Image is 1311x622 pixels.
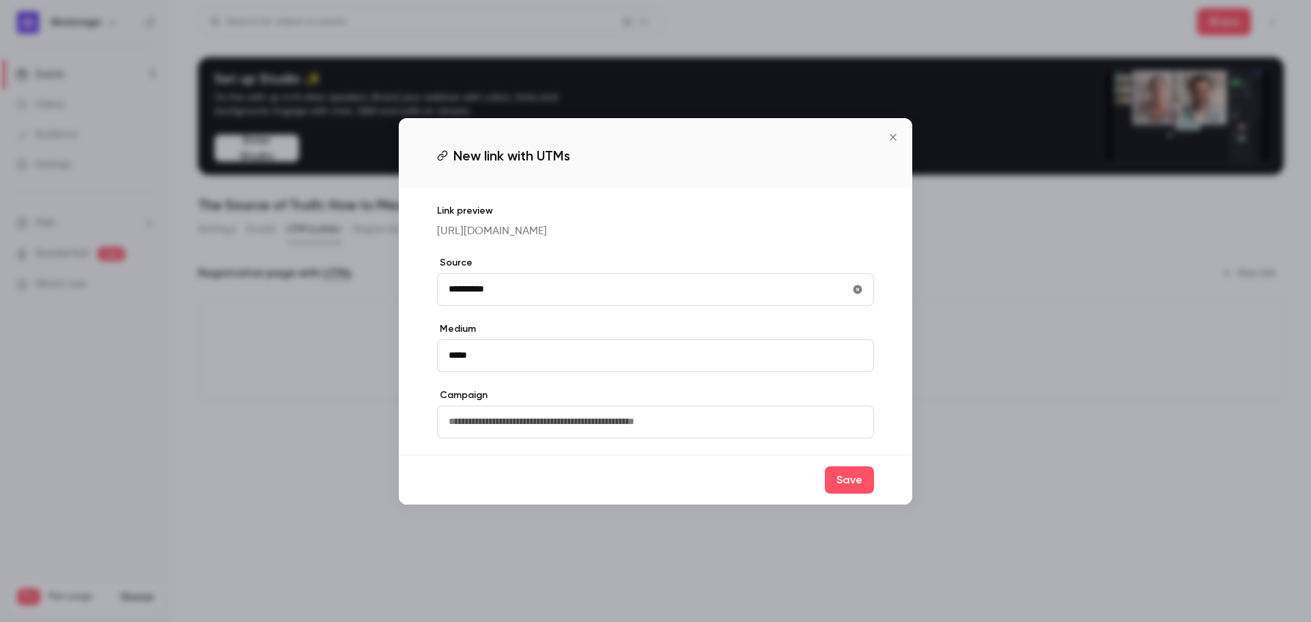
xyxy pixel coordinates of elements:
label: Medium [437,322,874,336]
span: New link with UTMs [453,145,570,166]
label: Source [437,256,874,270]
p: [URL][DOMAIN_NAME] [437,223,874,240]
button: Close [879,124,907,151]
button: Save [825,466,874,494]
p: Link preview [437,204,874,218]
label: Campaign [437,388,874,402]
button: utmSource [847,279,869,300]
